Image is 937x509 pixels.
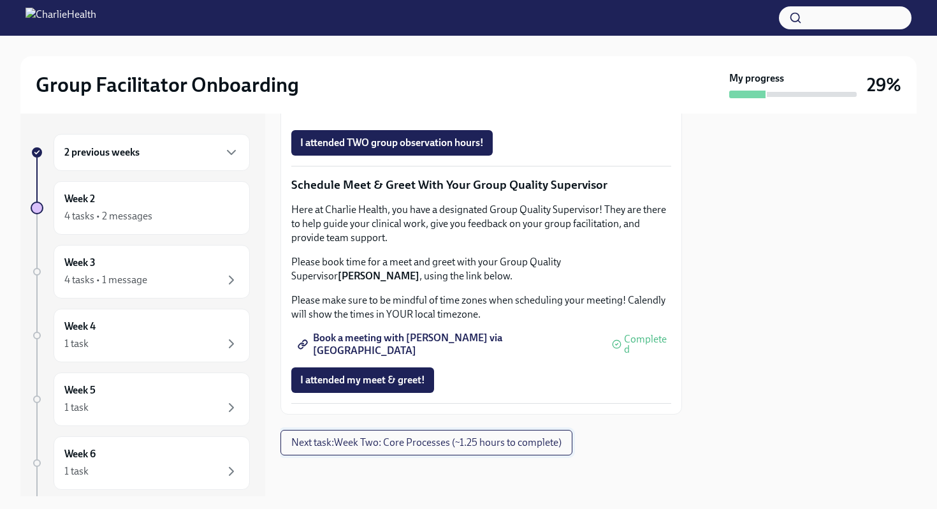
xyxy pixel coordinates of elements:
div: 4 tasks • 2 messages [64,209,152,223]
div: 1 task [64,337,89,351]
a: Book a meeting with [PERSON_NAME] via [GEOGRAPHIC_DATA] [291,332,607,357]
p: Please book time for a meet and greet with your Group Quality Supervisor , using the link below. [291,255,671,283]
span: Next task : Week Two: Core Processes (~1.25 hours to complete) [291,436,562,449]
h3: 29% [867,73,901,96]
p: Here at Charlie Health, you have a designated Group Quality Supervisor! They are there to help gu... [291,203,671,245]
h6: 2 previous weeks [64,145,140,159]
span: I attended my meet & greet! [300,374,425,387]
a: Week 41 task [31,309,250,362]
p: Schedule Meet & Greet With Your Group Quality Supervisor [291,177,671,193]
div: 1 task [64,464,89,478]
div: 1 task [64,401,89,415]
h6: Week 3 [64,256,96,270]
a: Week 24 tasks • 2 messages [31,181,250,235]
span: Book a meeting with [PERSON_NAME] via [GEOGRAPHIC_DATA] [300,338,598,351]
a: Week 34 tasks • 1 message [31,245,250,299]
h2: Group Facilitator Onboarding [36,72,299,98]
h6: Week 4 [64,320,96,334]
button: Next task:Week Two: Core Processes (~1.25 hours to complete) [280,430,572,455]
button: I attended my meet & greet! [291,367,434,393]
a: Week 61 task [31,436,250,490]
span: I attended TWO group observation hours! [300,136,484,149]
p: Please make sure to be mindful of time zones when scheduling your meeting! Calendly will show the... [291,293,671,321]
a: Week 51 task [31,373,250,426]
strong: [PERSON_NAME] [338,270,419,282]
button: I attended TWO group observation hours! [291,130,493,156]
h6: Week 6 [64,447,96,461]
div: 4 tasks • 1 message [64,273,147,287]
h6: Week 5 [64,383,96,397]
h6: Week 2 [64,192,95,206]
strong: My progress [729,71,784,85]
img: CharlieHealth [25,8,96,28]
span: Completed [624,334,671,355]
div: 2 previous weeks [54,134,250,171]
